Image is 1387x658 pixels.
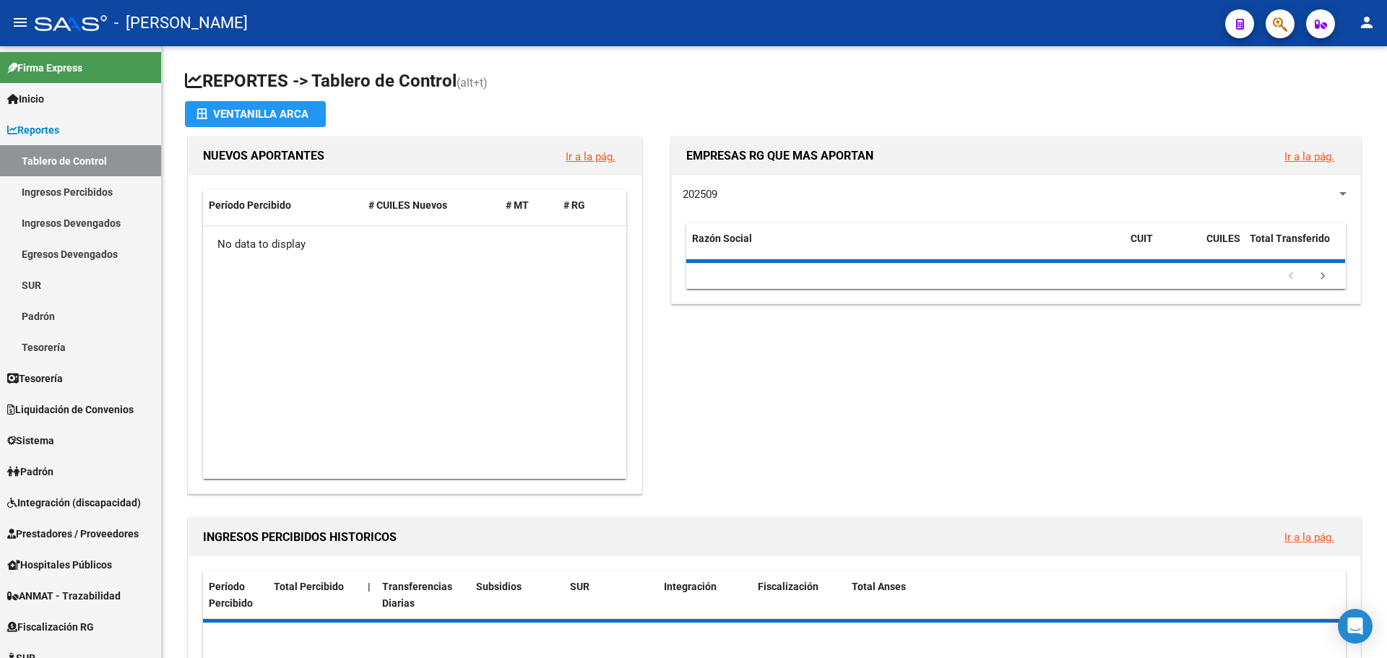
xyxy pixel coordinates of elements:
datatable-header-cell: CUIT [1125,223,1201,271]
span: Padrón [7,464,53,480]
datatable-header-cell: Total Anses [846,571,1334,619]
span: (alt+t) [457,76,488,90]
span: Período Percibido [209,199,291,211]
datatable-header-cell: Fiscalización [752,571,846,619]
span: CUIT [1131,233,1153,244]
button: Ir a la pág. [1273,524,1346,550]
span: SUR [570,581,589,592]
span: Total Percibido [274,581,344,592]
mat-icon: menu [12,14,29,31]
span: Razón Social [692,233,752,244]
span: Fiscalización RG [7,619,94,635]
span: INGRESOS PERCIBIDOS HISTORICOS [203,530,397,544]
datatable-header-cell: | [362,571,376,619]
h1: REPORTES -> Tablero de Control [185,69,1364,95]
div: Open Intercom Messenger [1338,609,1373,644]
datatable-header-cell: SUR [564,571,658,619]
div: No data to display [203,226,626,262]
span: Sistema [7,433,54,449]
span: Reportes [7,122,59,138]
datatable-header-cell: # CUILES Nuevos [363,190,501,221]
datatable-header-cell: # MT [500,190,558,221]
datatable-header-cell: Total Percibido [268,571,362,619]
span: Integración [664,581,717,592]
span: 202509 [683,188,717,201]
span: Fiscalización [758,581,818,592]
span: NUEVOS APORTANTES [203,149,324,163]
span: Integración (discapacidad) [7,495,141,511]
span: - [PERSON_NAME] [114,7,248,39]
datatable-header-cell: Total Transferido [1244,223,1345,271]
span: Tesorería [7,371,63,386]
datatable-header-cell: Subsidios [470,571,564,619]
datatable-header-cell: Integración [658,571,752,619]
a: Ir a la pág. [566,150,615,163]
a: go to previous page [1277,269,1305,285]
span: Inicio [7,91,44,107]
datatable-header-cell: Transferencias Diarias [376,571,470,619]
span: Total Transferido [1250,233,1330,244]
span: Liquidación de Convenios [7,402,134,417]
span: Hospitales Públicos [7,557,112,573]
span: Subsidios [476,581,522,592]
span: Transferencias Diarias [382,581,452,609]
span: ANMAT - Trazabilidad [7,588,121,604]
mat-icon: person [1358,14,1375,31]
a: Ir a la pág. [1284,531,1334,544]
datatable-header-cell: CUILES [1201,223,1244,271]
span: # RG [563,199,585,211]
span: CUILES [1206,233,1240,244]
datatable-header-cell: # RG [558,190,615,221]
span: Total Anses [852,581,906,592]
span: # CUILES Nuevos [368,199,447,211]
a: Ir a la pág. [1284,150,1334,163]
span: | [368,581,371,592]
span: Firma Express [7,60,82,76]
a: go to next page [1309,269,1336,285]
datatable-header-cell: Período Percibido [203,571,268,619]
div: Ventanilla ARCA [196,101,314,127]
span: Período Percibido [209,581,253,609]
span: Prestadores / Proveedores [7,526,139,542]
button: Ir a la pág. [1273,143,1346,170]
button: Ventanilla ARCA [185,101,326,127]
span: EMPRESAS RG QUE MAS APORTAN [686,149,873,163]
datatable-header-cell: Razón Social [686,223,1125,271]
button: Ir a la pág. [554,143,627,170]
span: # MT [506,199,529,211]
datatable-header-cell: Período Percibido [203,190,363,221]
